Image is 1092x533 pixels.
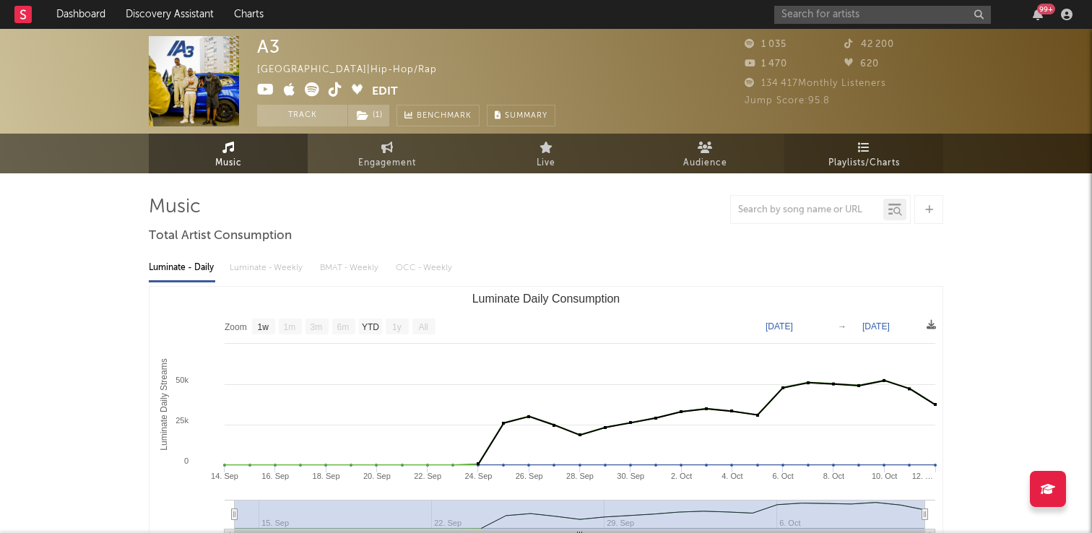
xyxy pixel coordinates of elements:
[912,472,933,480] text: 12. …
[566,472,594,480] text: 28. Sep
[215,155,242,172] span: Music
[774,6,991,24] input: Search for artists
[257,36,280,57] div: A3
[347,105,390,126] span: ( 1 )
[149,227,292,245] span: Total Artist Consumption
[257,105,347,126] button: Track
[537,155,555,172] span: Live
[505,112,547,120] span: Summary
[348,105,389,126] button: (1)
[617,472,644,480] text: 30. Sep
[823,472,844,480] text: 8. Oct
[467,134,625,173] a: Live
[745,96,830,105] span: Jump Score: 95.8
[284,322,296,332] text: 1m
[721,472,742,480] text: 4. Oct
[745,79,886,88] span: 134 417 Monthly Listeners
[313,472,340,480] text: 18. Sep
[516,472,543,480] text: 26. Sep
[363,472,391,480] text: 20. Sep
[258,322,269,332] text: 1w
[396,105,480,126] a: Benchmark
[261,472,289,480] text: 16. Sep
[487,105,555,126] button: Summary
[766,321,793,331] text: [DATE]
[625,134,784,173] a: Audience
[372,82,398,100] button: Edit
[1037,4,1055,14] div: 99 +
[392,322,402,332] text: 1y
[745,59,787,69] span: 1 470
[844,59,879,69] span: 620
[745,40,786,49] span: 1 035
[308,134,467,173] a: Engagement
[337,322,350,332] text: 6m
[311,322,323,332] text: 3m
[472,292,620,305] text: Luminate Daily Consumption
[828,155,900,172] span: Playlists/Charts
[414,472,441,480] text: 22. Sep
[872,472,897,480] text: 10. Oct
[862,321,890,331] text: [DATE]
[464,472,492,480] text: 24. Sep
[225,322,247,332] text: Zoom
[358,155,416,172] span: Engagement
[731,204,883,216] input: Search by song name or URL
[784,134,943,173] a: Playlists/Charts
[362,322,379,332] text: YTD
[683,155,727,172] span: Audience
[772,472,793,480] text: 6. Oct
[671,472,692,480] text: 2. Oct
[844,40,894,49] span: 42 200
[149,134,308,173] a: Music
[418,322,428,332] text: All
[149,256,215,280] div: Luminate - Daily
[417,108,472,125] span: Benchmark
[1033,9,1043,20] button: 99+
[257,61,454,79] div: [GEOGRAPHIC_DATA] | Hip-Hop/Rap
[184,456,188,465] text: 0
[838,321,846,331] text: →
[175,376,188,384] text: 50k
[159,358,169,450] text: Luminate Daily Streams
[211,472,238,480] text: 14. Sep
[175,416,188,425] text: 25k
